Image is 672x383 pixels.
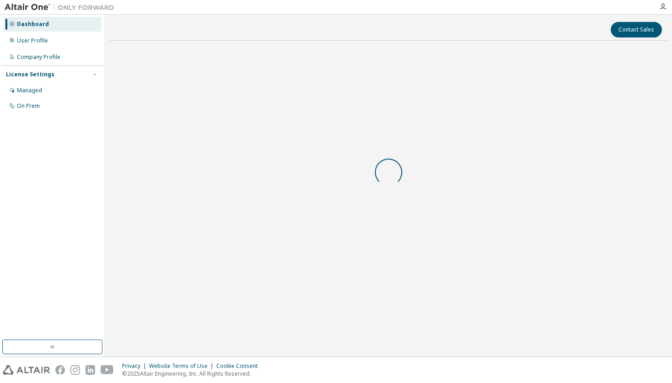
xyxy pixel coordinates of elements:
div: Privacy [122,362,149,370]
button: Contact Sales [611,22,662,37]
div: Website Terms of Use [149,362,216,370]
div: Company Profile [17,53,60,61]
div: Cookie Consent [216,362,263,370]
img: facebook.svg [55,365,65,375]
img: altair_logo.svg [3,365,50,375]
p: © 2025 Altair Engineering, Inc. All Rights Reserved. [122,370,263,378]
div: User Profile [17,37,48,44]
img: linkedin.svg [85,365,95,375]
div: License Settings [6,71,54,78]
img: Altair One [5,3,119,12]
div: Dashboard [17,21,49,28]
div: Managed [17,87,42,94]
img: instagram.svg [70,365,80,375]
div: On Prem [17,102,40,110]
img: youtube.svg [101,365,114,375]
